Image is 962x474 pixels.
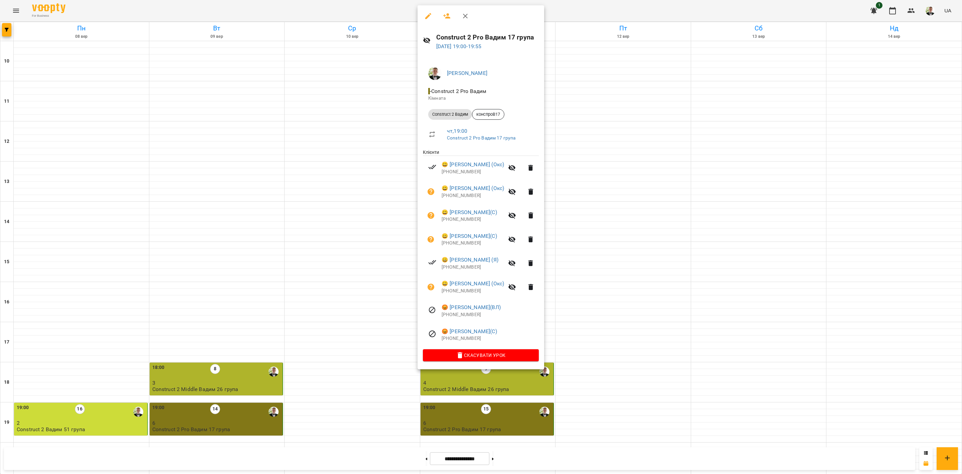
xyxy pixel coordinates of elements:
[423,149,539,349] ul: Клієнти
[447,70,487,76] a: [PERSON_NAME]
[472,111,504,117] span: конспроВ17
[423,207,439,223] button: Візит ще не сплачено. Додати оплату?
[428,88,488,94] span: - Construct 2 Pro Вадим
[428,67,442,80] img: a36e7c9154db554d8e2cc68f12717264.jpg
[428,258,436,266] svg: Візит сплачено
[428,111,472,117] span: Construct 2 Вадим
[442,192,504,199] p: [PHONE_NUMBER]
[442,240,504,247] p: [PHONE_NUMBER]
[447,135,515,140] a: Construct 2 Pro Вадим 17 група
[428,95,533,102] p: Кімната
[442,256,498,264] a: 😀 [PERSON_NAME] (Я)
[436,43,482,50] a: [DATE] 19:00-19:55
[442,311,539,318] p: [PHONE_NUMBER]
[428,163,436,171] svg: Візит сплачено
[436,32,539,42] h6: Construct 2 Pro Вадим 17 група
[442,208,497,216] a: 😀 [PERSON_NAME](С)
[442,216,504,223] p: [PHONE_NUMBER]
[442,169,504,175] p: [PHONE_NUMBER]
[423,349,539,361] button: Скасувати Урок
[423,279,439,295] button: Візит ще не сплачено. Додати оплату?
[447,128,467,134] a: чт , 19:00
[423,231,439,248] button: Візит ще не сплачено. Додати оплату?
[442,288,504,294] p: [PHONE_NUMBER]
[428,351,533,359] span: Скасувати Урок
[472,109,504,120] div: конспроВ17
[442,280,504,288] a: 😀 [PERSON_NAME] (Окс)
[442,232,497,240] a: 😀 [PERSON_NAME](С)
[442,327,497,336] a: 😡 [PERSON_NAME](С)
[428,330,436,338] svg: Візит скасовано
[423,184,439,200] button: Візит ще не сплачено. Додати оплату?
[442,184,504,192] a: 😀 [PERSON_NAME] (Окс)
[442,335,539,342] p: [PHONE_NUMBER]
[442,303,501,311] a: 😡 [PERSON_NAME](ВЛ)
[442,264,504,271] p: [PHONE_NUMBER]
[442,161,504,169] a: 😀 [PERSON_NAME] (Окс)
